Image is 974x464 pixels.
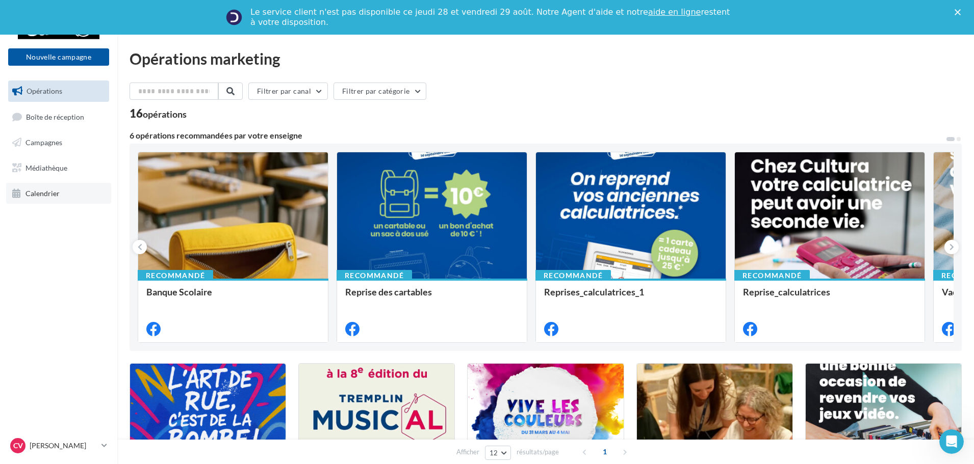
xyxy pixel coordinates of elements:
[485,446,511,460] button: 12
[955,9,965,15] div: Fermer
[8,436,109,455] a: CV [PERSON_NAME]
[130,51,962,66] div: Opérations marketing
[6,106,111,128] a: Boîte de réception
[143,110,187,119] div: opérations
[248,83,328,100] button: Filtrer par canal
[25,138,62,147] span: Campagnes
[138,270,213,281] div: Recommandé
[130,131,945,140] div: 6 opérations recommandées par votre enseigne
[30,441,97,451] p: [PERSON_NAME]
[6,157,111,179] a: Médiathèque
[25,188,60,197] span: Calendrier
[8,48,109,66] button: Nouvelle campagne
[26,112,84,121] span: Boîte de réception
[456,447,479,457] span: Afficher
[6,80,111,102] a: Opérations
[6,183,111,204] a: Calendrier
[648,7,701,17] a: aide en ligne
[146,286,212,297] span: Banque Scolaire
[250,7,732,28] div: Le service client n'est pas disponible ce jeudi 28 et vendredi 29 août. Notre Agent d'aide et not...
[535,270,611,281] div: Recommandé
[517,447,559,457] span: résultats/page
[6,132,111,153] a: Campagnes
[939,429,964,454] iframe: Intercom live chat
[743,286,830,297] span: Reprise_calculatrices
[544,286,644,297] span: Reprises_calculatrices_1
[226,9,242,25] img: Profile image for Service-Client
[345,286,432,297] span: Reprise des cartables
[734,270,810,281] div: Recommandé
[337,270,412,281] div: Recommandé
[130,108,187,119] div: 16
[27,87,62,95] span: Opérations
[25,163,67,172] span: Médiathèque
[334,83,426,100] button: Filtrer par catégorie
[597,444,613,460] span: 1
[13,441,23,451] span: CV
[490,449,498,457] span: 12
